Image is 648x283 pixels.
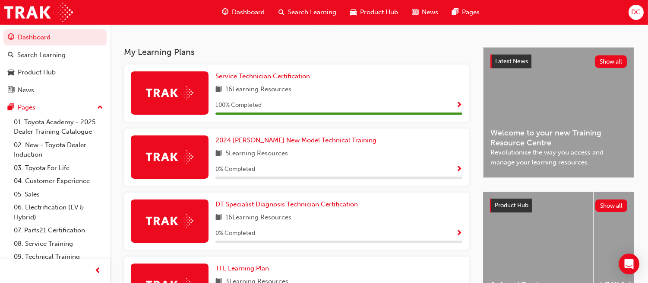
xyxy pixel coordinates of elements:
[10,161,107,175] a: 03. Toyota For Life
[422,7,438,17] span: News
[97,102,103,113] span: up-icon
[215,3,272,21] a: guage-iconDashboard
[456,228,462,239] button: Show Progress
[17,50,66,60] div: Search Learning
[4,3,73,22] img: Trak
[456,230,462,238] span: Show Progress
[146,86,193,100] img: Trak
[483,47,634,178] a: Latest NewsShow allWelcome to your new Training Resource CentreRevolutionise the way you access a...
[631,7,641,17] span: DC
[595,199,628,212] button: Show all
[278,7,284,18] span: search-icon
[215,264,272,273] a: TFL Learning Plan
[456,166,462,174] span: Show Progress
[405,3,445,21] a: news-iconNews
[10,237,107,251] a: 08. Service Training
[456,100,462,111] button: Show Progress
[595,55,627,68] button: Show all
[225,148,288,159] span: 5 Learning Resources
[3,64,107,80] a: Product Hub
[456,102,462,109] span: Show Progress
[124,47,469,57] h3: My Learning Plans
[215,135,380,145] a: 2024 [PERSON_NAME] New Model Technical Training
[18,68,56,77] div: Product Hub
[456,164,462,175] button: Show Progress
[3,82,107,98] a: News
[495,58,528,65] span: Latest News
[215,84,222,95] span: book-icon
[215,200,358,208] span: DT Specialist Diagnosis Technician Certification
[272,3,343,21] a: search-iconSearch Learning
[452,7,458,18] span: pages-icon
[350,7,357,18] span: car-icon
[215,100,262,110] span: 100 % Completed
[10,138,107,161] a: 02. New - Toyota Dealer Induction
[10,224,107,237] a: 07. Parts21 Certification
[490,148,627,167] span: Revolutionise the way you access and manage your learning resources.
[18,85,34,95] div: News
[18,103,35,113] div: Pages
[10,188,107,201] a: 05. Sales
[146,150,193,164] img: Trak
[343,3,405,21] a: car-iconProduct Hub
[8,69,14,77] span: car-icon
[629,5,644,20] button: DC
[619,254,639,274] div: Open Intercom Messenger
[360,7,398,17] span: Product Hub
[3,47,107,63] a: Search Learning
[215,199,361,209] a: DT Specialist Diagnosis Technician Certification
[462,7,480,17] span: Pages
[215,228,255,238] span: 0 % Completed
[10,116,107,138] a: 01. Toyota Academy - 2025 Dealer Training Catalogue
[215,136,376,144] span: 2024 [PERSON_NAME] New Model Technical Training
[215,72,310,80] span: Service Technician Certification
[8,51,14,59] span: search-icon
[490,128,627,148] span: Welcome to your new Training Resource Centre
[288,7,336,17] span: Search Learning
[445,3,487,21] a: pages-iconPages
[3,100,107,116] button: Pages
[225,212,291,223] span: 16 Learning Resources
[215,264,269,272] span: TFL Learning Plan
[225,84,291,95] span: 16 Learning Resources
[95,266,101,277] span: prev-icon
[490,199,627,212] a: Product HubShow all
[232,7,265,17] span: Dashboard
[215,164,255,174] span: 0 % Completed
[222,7,228,18] span: guage-icon
[3,28,107,100] button: DashboardSearch LearningProduct HubNews
[10,174,107,188] a: 04. Customer Experience
[412,7,418,18] span: news-icon
[3,29,107,45] a: Dashboard
[10,201,107,224] a: 06. Electrification (EV & Hybrid)
[8,104,14,112] span: pages-icon
[215,71,313,81] a: Service Technician Certification
[215,148,222,159] span: book-icon
[8,34,14,42] span: guage-icon
[490,55,627,68] a: Latest NewsShow all
[146,214,193,228] img: Trak
[10,250,107,264] a: 09. Technical Training
[215,212,222,223] span: book-icon
[8,87,14,94] span: news-icon
[495,202,528,209] span: Product Hub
